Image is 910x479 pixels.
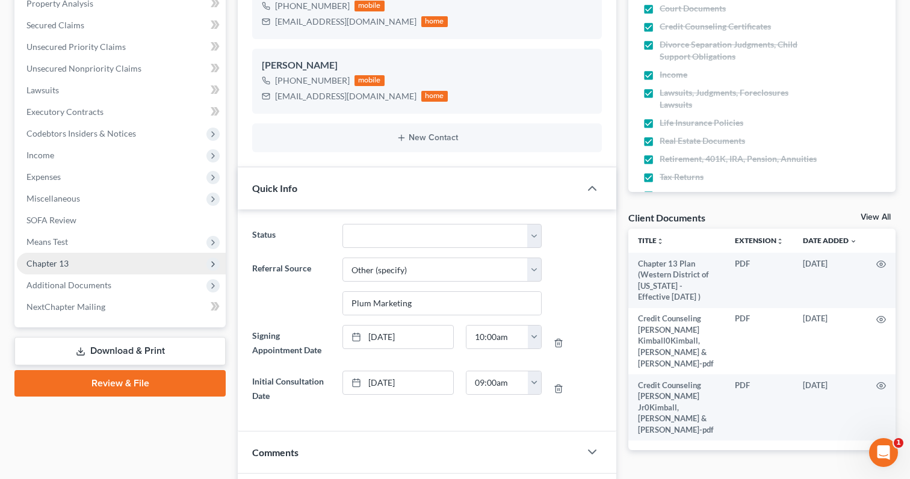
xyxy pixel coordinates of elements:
td: Credit Counseling [PERSON_NAME] Jr0Kimball, [PERSON_NAME] & [PERSON_NAME]-pdf [628,374,725,440]
td: Chapter 13 Plan (Western District of [US_STATE] - Effective [DATE] ) [628,253,725,308]
a: Secured Claims [17,14,226,36]
span: Real Estate Documents [660,135,745,147]
span: Chapter 13 [26,258,69,268]
span: Income [26,150,54,160]
a: Review & File [14,370,226,397]
a: Extensionunfold_more [735,236,784,245]
span: Tax Returns [660,171,704,183]
div: [EMAIL_ADDRESS][DOMAIN_NAME] [275,90,416,102]
span: Lawsuits [26,85,59,95]
span: Expenses [26,172,61,182]
span: Secured Claims [26,20,84,30]
div: [PERSON_NAME] [262,58,592,73]
span: SOFA Review [26,215,76,225]
span: Credit Counseling Certificates [660,20,771,32]
td: PDF [725,308,793,374]
label: Initial Consultation Date [246,371,336,407]
span: Divorce Separation Judgments, Child Support Obligations [660,39,819,63]
span: Executory Contracts [26,107,104,117]
span: Means Test [26,236,68,247]
a: NextChapter Mailing [17,296,226,318]
a: Titleunfold_more [638,236,664,245]
button: New Contact [262,133,592,143]
span: Unsecured Nonpriority Claims [26,63,141,73]
i: expand_more [850,238,857,245]
input: Other Referral Source [343,292,541,315]
span: Codebtors Insiders & Notices [26,128,136,138]
a: [DATE] [343,326,453,348]
span: Lawsuits, Judgments, Foreclosures Lawsuits [660,87,819,111]
label: Status [246,224,336,248]
label: Referral Source [246,258,336,315]
a: View All [861,213,891,221]
a: Unsecured Priority Claims [17,36,226,58]
span: 1 [894,438,903,448]
a: Download & Print [14,337,226,365]
a: [DATE] [343,371,453,394]
div: [PHONE_NUMBER] [275,75,350,87]
span: Comments [252,447,299,458]
span: Court Documents [660,2,726,14]
span: Photo Identification & Social Security Proof [660,189,819,213]
a: Unsecured Nonpriority Claims [17,58,226,79]
a: Lawsuits [17,79,226,101]
a: Executory Contracts [17,101,226,123]
input: -- : -- [466,371,528,394]
label: Signing Appointment Date [246,325,336,361]
span: Quick Info [252,182,297,194]
input: -- : -- [466,326,528,348]
span: NextChapter Mailing [26,301,105,312]
div: home [421,91,448,102]
i: unfold_more [657,238,664,245]
span: Additional Documents [26,280,111,290]
td: PDF [725,253,793,308]
span: Life Insurance Policies [660,117,743,129]
td: Credit Counseling [PERSON_NAME] Kimball0Kimball, [PERSON_NAME] & [PERSON_NAME]-pdf [628,308,725,374]
td: [DATE] [793,308,867,374]
span: Miscellaneous [26,193,80,203]
td: PDF [725,374,793,440]
div: [EMAIL_ADDRESS][DOMAIN_NAME] [275,16,416,28]
span: Unsecured Priority Claims [26,42,126,52]
td: [DATE] [793,253,867,308]
iframe: Intercom live chat [869,438,898,467]
div: home [421,16,448,27]
span: Income [660,69,687,81]
span: Retirement, 401K, IRA, Pension, Annuities [660,153,817,165]
a: SOFA Review [17,209,226,231]
div: mobile [354,1,385,11]
div: mobile [354,75,385,86]
a: Date Added expand_more [803,236,857,245]
i: unfold_more [776,238,784,245]
div: Client Documents [628,211,705,224]
td: [DATE] [793,374,867,440]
